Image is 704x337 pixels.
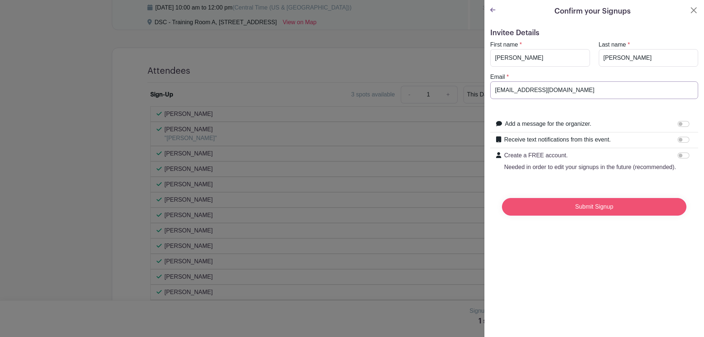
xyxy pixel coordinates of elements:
button: Close [689,6,698,15]
label: Last name [599,40,626,49]
label: Receive text notifications from this event. [504,135,611,144]
label: Add a message for the organizer. [505,120,591,128]
input: Submit Signup [502,198,686,216]
p: Needed in order to edit your signups in the future (recommended). [504,163,676,172]
label: First name [490,40,518,49]
h5: Confirm your Signups [554,6,631,17]
h5: Invitee Details [490,29,698,37]
p: Create a FREE account. [504,151,676,160]
label: Email [490,73,505,81]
